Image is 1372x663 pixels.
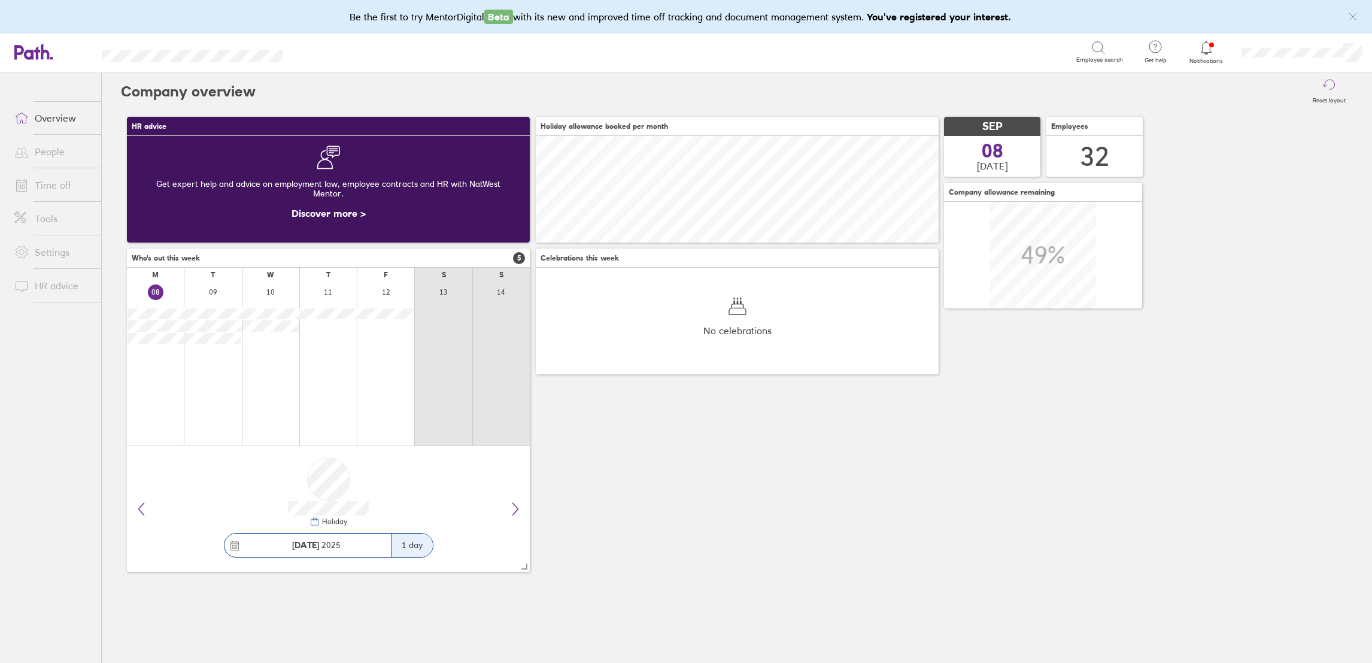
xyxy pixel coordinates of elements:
[211,271,215,279] div: T
[1306,72,1353,111] button: Reset layout
[867,11,1011,23] b: You've registered your interest.
[326,271,330,279] div: T
[320,517,347,526] div: Holiday
[541,254,619,262] span: Celebrations this week
[391,534,433,557] div: 1 day
[384,271,388,279] div: F
[292,540,319,550] strong: [DATE]
[977,161,1008,171] span: [DATE]
[982,120,1003,133] span: SEP
[499,271,503,279] div: S
[5,274,101,298] a: HR advice
[541,122,668,131] span: Holiday allowance booked per month
[1076,56,1123,63] span: Employee search
[513,252,525,264] span: 5
[1187,40,1226,65] a: Notifications
[5,240,101,264] a: Settings
[350,10,1023,24] div: Be the first to try MentorDigital with its new and improved time off tracking and document manage...
[5,207,101,231] a: Tools
[484,10,513,24] span: Beta
[1187,57,1226,65] span: Notifications
[136,169,520,208] div: Get expert help and advice on employment law, employee contracts and HR with NatWest Mentor.
[5,173,101,197] a: Time off
[5,140,101,164] a: People
[1051,122,1088,131] span: Employees
[315,46,345,57] div: Search
[982,141,1003,161] span: 08
[132,254,200,262] span: Who's out this week
[132,122,166,131] span: HR advice
[703,325,772,336] span: No celebrations
[949,188,1055,196] span: Company allowance remaining
[152,271,159,279] div: M
[1080,141,1109,172] div: 32
[267,271,274,279] div: W
[1306,93,1353,104] label: Reset layout
[292,540,341,550] span: 2025
[5,106,101,130] a: Overview
[121,72,256,111] h2: Company overview
[292,207,366,219] a: Discover more >
[1136,57,1175,64] span: Get help
[442,271,446,279] div: S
